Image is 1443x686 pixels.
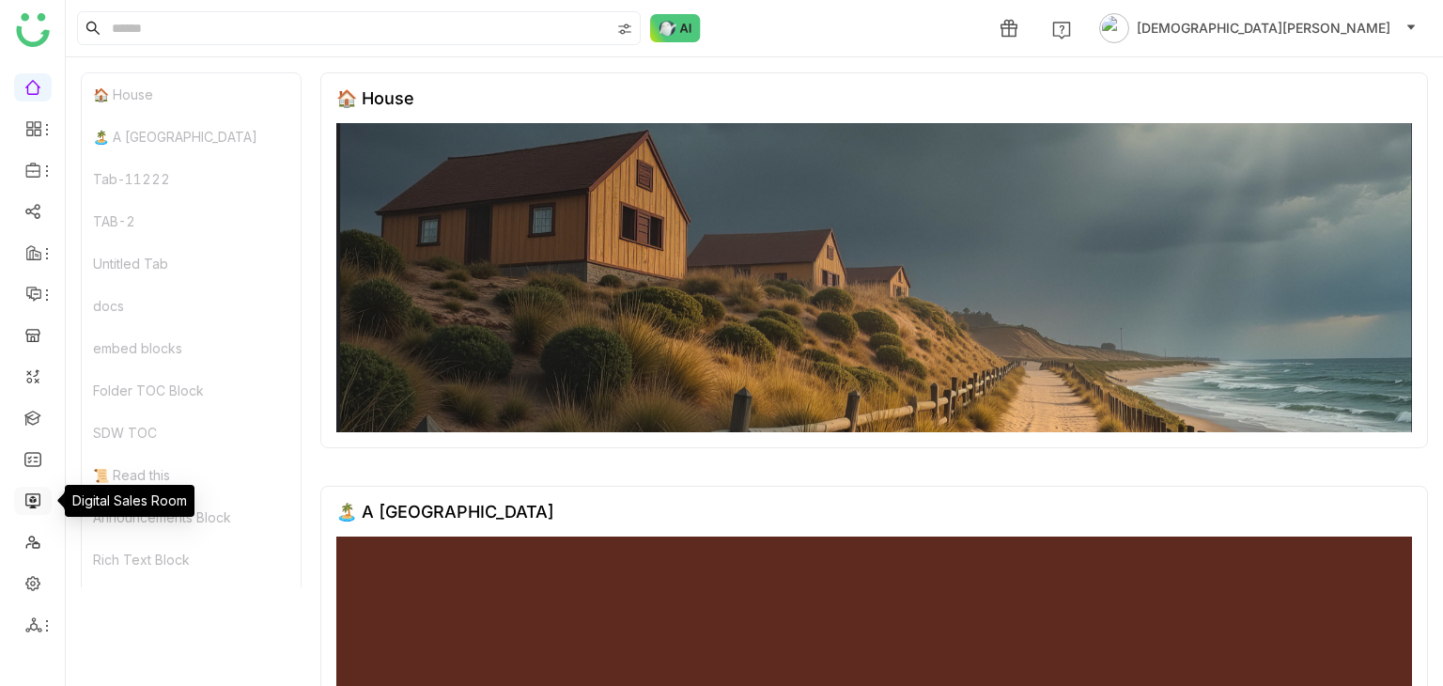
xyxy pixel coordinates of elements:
img: 68553b2292361c547d91f02a [336,123,1412,432]
img: avatar [1099,13,1129,43]
div: Live Feed Block [82,581,301,623]
div: 🏠 House [82,73,301,116]
img: logo [16,13,50,47]
button: [DEMOGRAPHIC_DATA][PERSON_NAME] [1095,13,1420,43]
div: Digital Sales Room [65,485,194,517]
div: 🏠 House [336,88,414,108]
div: embed blocks [82,327,301,369]
img: help.svg [1052,21,1071,39]
div: Tab-11222 [82,158,301,200]
div: 🏝️ A [GEOGRAPHIC_DATA] [336,502,554,522]
div: SDW TOC [82,412,301,454]
img: search-type.svg [617,22,632,37]
div: Folder TOC Block [82,369,301,412]
span: [DEMOGRAPHIC_DATA][PERSON_NAME] [1137,18,1390,39]
div: Untitled Tab [82,242,301,285]
div: Announcements Block [82,496,301,538]
div: Rich Text Block [82,538,301,581]
div: TAB-2 [82,200,301,242]
div: 📜 Read this [82,454,301,496]
div: docs [82,285,301,327]
div: 🏝️ A [GEOGRAPHIC_DATA] [82,116,301,158]
img: ask-buddy-normal.svg [650,14,701,42]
